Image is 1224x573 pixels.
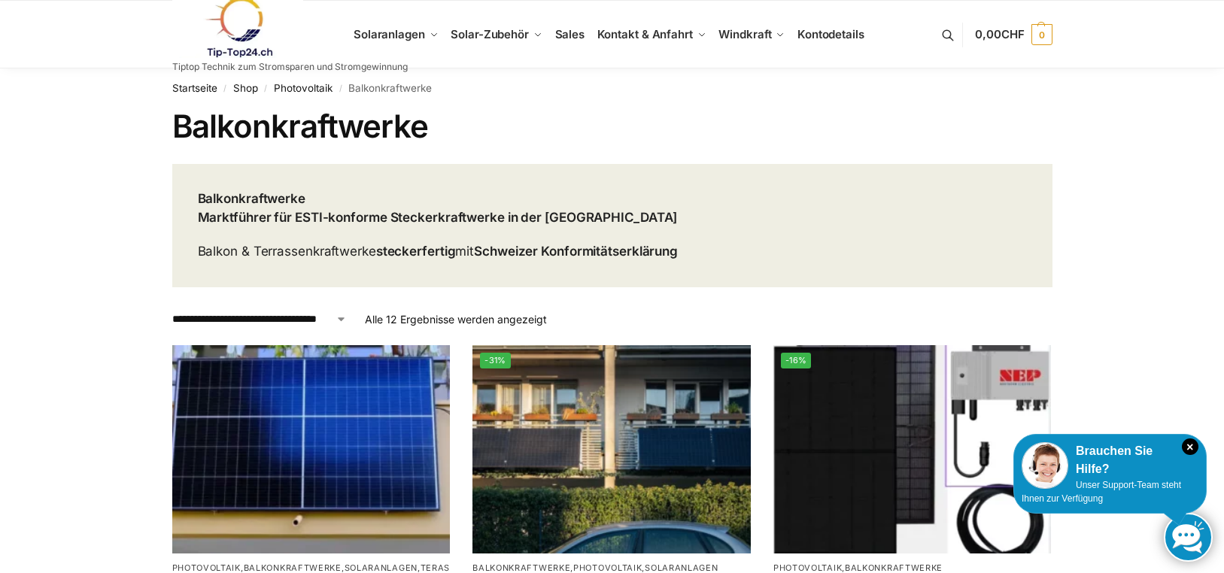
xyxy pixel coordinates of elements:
[445,1,548,68] a: Solar-Zubehör
[244,562,342,573] a: Balkonkraftwerke
[474,244,678,259] strong: Schweizer Konformitätserklärung
[172,562,241,573] a: Photovoltaik
[233,82,258,94] a: Shop
[172,108,1052,145] h1: Balkonkraftwerke
[345,562,418,573] a: Solaranlagen
[451,27,529,41] span: Solar-Zubehör
[791,1,870,68] a: Kontodetails
[555,27,585,41] span: Sales
[376,244,456,259] strong: steckerfertig
[172,311,347,327] select: Shop-Reihenfolge
[198,210,678,225] strong: Marktführer für ESTI-konforme Steckerkraftwerke in der [GEOGRAPHIC_DATA]
[1001,27,1025,41] span: CHF
[1022,442,1198,478] div: Brauchen Sie Hilfe?
[258,83,274,95] span: /
[354,27,425,41] span: Solaranlagen
[198,242,679,262] p: Balkon & Terrassenkraftwerke mit
[198,191,305,206] strong: Balkonkraftwerke
[172,345,451,553] img: Solaranlage für den kleinen Balkon
[773,345,1052,553] a: -16%Bificiales Hochleistungsmodul
[1022,480,1181,504] span: Unser Support-Team steht Ihnen zur Verfügung
[472,345,751,553] img: 2 Balkonkraftwerke
[591,1,712,68] a: Kontakt & Anfahrt
[975,12,1052,57] a: 0,00CHF 0
[1031,24,1052,45] span: 0
[548,1,591,68] a: Sales
[1182,438,1198,455] i: Schließen
[597,27,693,41] span: Kontakt & Anfahrt
[573,562,642,573] a: Photovoltaik
[472,562,570,573] a: Balkonkraftwerke
[1022,442,1068,489] img: Customer service
[645,562,718,573] a: Solaranlagen
[217,83,233,95] span: /
[172,82,217,94] a: Startseite
[472,345,751,553] a: -31%2 Balkonkraftwerke
[797,27,864,41] span: Kontodetails
[712,1,791,68] a: Windkraft
[365,311,547,327] p: Alle 12 Ergebnisse werden angezeigt
[773,345,1052,553] img: Bificiales Hochleistungsmodul
[845,562,943,573] a: Balkonkraftwerke
[172,68,1052,108] nav: Breadcrumb
[274,82,333,94] a: Photovoltaik
[975,27,1024,41] span: 0,00
[333,83,348,95] span: /
[773,562,842,573] a: Photovoltaik
[172,62,408,71] p: Tiptop Technik zum Stromsparen und Stromgewinnung
[718,27,771,41] span: Windkraft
